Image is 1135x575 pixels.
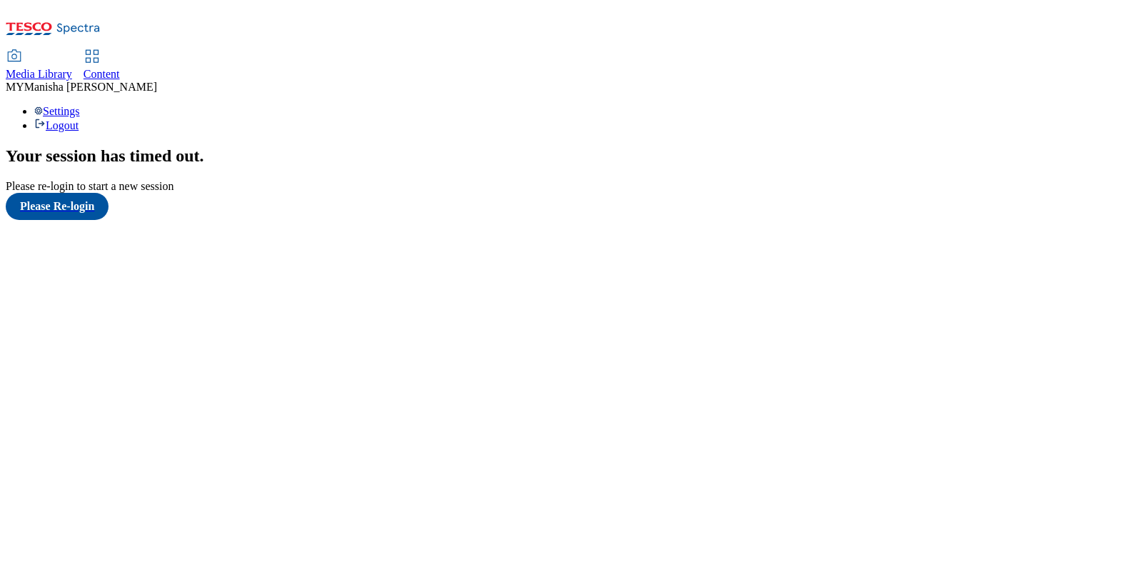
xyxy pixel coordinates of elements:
span: . [200,146,204,165]
span: Media Library [6,68,72,80]
div: Please re-login to start a new session [6,180,1129,193]
a: Settings [34,105,80,117]
h2: Your session has timed out [6,146,1129,166]
button: Please Re-login [6,193,109,220]
a: Media Library [6,51,72,81]
span: Content [84,68,120,80]
span: Manisha [PERSON_NAME] [24,81,157,93]
a: Logout [34,119,79,131]
span: MY [6,81,24,93]
a: Please Re-login [6,193,1129,220]
a: Content [84,51,120,81]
